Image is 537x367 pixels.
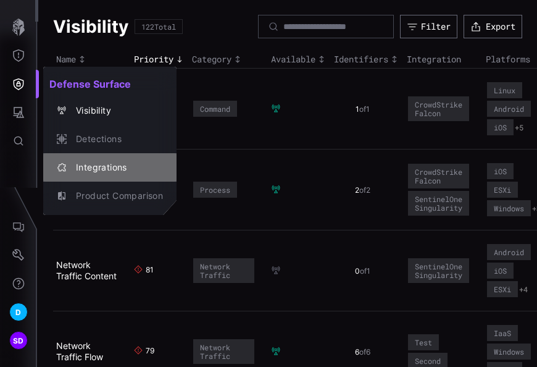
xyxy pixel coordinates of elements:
div: Integrations [70,160,163,175]
div: Product Comparison [70,188,163,204]
div: Visibility [70,103,163,119]
div: Detections [70,132,163,147]
button: Integrations [43,153,177,182]
button: Detections [43,125,177,153]
button: Product Comparison [43,182,177,210]
h2: Defense Surface [43,72,177,96]
button: Visibility [43,96,177,125]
